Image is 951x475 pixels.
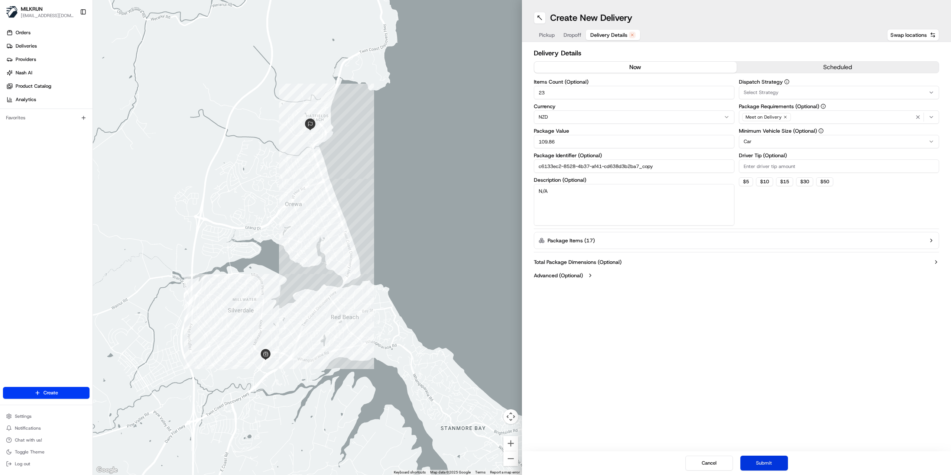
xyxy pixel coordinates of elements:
button: Cancel [685,456,733,471]
input: Enter package value [534,135,734,148]
button: Map camera controls [503,409,518,424]
button: Create [3,387,90,399]
a: Deliveries [3,40,92,52]
span: Chat with us! [15,437,42,443]
a: Orders [3,27,92,39]
span: Log out [15,461,30,467]
img: Google [95,465,119,475]
button: Zoom in [503,436,518,451]
span: Notifications [15,425,41,431]
button: Package Items (17) [534,232,939,249]
button: Zoom out [503,451,518,466]
button: Package Requirements (Optional) [821,104,826,109]
span: Product Catalog [16,83,51,90]
button: Submit [740,456,788,471]
button: Keyboard shortcuts [394,470,426,475]
a: Nash AI [3,67,92,79]
textarea: N/A [534,184,734,226]
button: [EMAIL_ADDRESS][DOMAIN_NAME] [21,13,74,19]
label: Total Package Dimensions (Optional) [534,258,621,266]
span: Delivery Details [590,31,627,39]
button: scheduled [737,62,939,73]
button: Swap locations [887,29,939,41]
label: Advanced (Optional) [534,272,583,279]
button: now [534,62,737,73]
a: Providers [3,54,92,65]
button: Dispatch Strategy [784,79,789,84]
label: Description (Optional) [534,177,734,182]
a: Product Catalog [3,80,92,92]
span: Settings [15,413,32,419]
span: Orders [16,29,30,36]
span: Providers [16,56,36,63]
h1: Create New Delivery [550,12,632,24]
button: Chat with us! [3,435,90,445]
span: Nash AI [16,70,32,76]
button: Advanced (Optional) [534,272,939,279]
a: Analytics [3,94,92,106]
button: Meet on Delivery [739,110,939,124]
button: Select Strategy [739,86,939,99]
button: MILKRUNMILKRUN[EMAIL_ADDRESS][DOMAIN_NAME] [3,3,77,21]
span: Deliveries [16,43,37,49]
button: Toggle Theme [3,447,90,457]
span: Meet on Delivery [746,114,782,120]
span: Analytics [16,96,36,103]
span: Select Strategy [744,89,779,96]
button: $15 [776,177,793,186]
span: Swap locations [890,31,927,39]
input: Enter package identifier [534,159,734,173]
span: Pickup [539,31,555,39]
label: Driver Tip (Optional) [739,153,939,158]
label: Package Identifier (Optional) [534,153,734,158]
button: Log out [3,459,90,469]
span: Map data ©2025 Google [430,470,471,474]
button: $30 [796,177,813,186]
img: MILKRUN [6,6,18,18]
span: Create [43,390,58,396]
span: Toggle Theme [15,449,45,455]
input: Enter number of items [534,86,734,99]
a: Open this area in Google Maps (opens a new window) [95,465,119,475]
button: Minimum Vehicle Size (Optional) [818,128,824,133]
button: Total Package Dimensions (Optional) [534,258,939,266]
button: $10 [756,177,773,186]
label: Currency [534,104,734,109]
span: Dropoff [564,31,581,39]
a: Report a map error [490,470,520,474]
label: Items Count (Optional) [534,79,734,84]
button: $50 [816,177,833,186]
button: Settings [3,411,90,421]
label: Dispatch Strategy [739,79,939,84]
a: Terms [475,470,486,474]
label: Package Requirements (Optional) [739,104,939,109]
label: Package Items ( 17 ) [548,237,595,244]
label: Package Value [534,128,734,133]
div: Favorites [3,112,90,124]
button: $5 [739,177,753,186]
button: Notifications [3,423,90,433]
button: MILKRUN [21,5,43,13]
h2: Delivery Details [534,48,939,58]
label: Minimum Vehicle Size (Optional) [739,128,939,133]
input: Enter driver tip amount [739,159,939,173]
